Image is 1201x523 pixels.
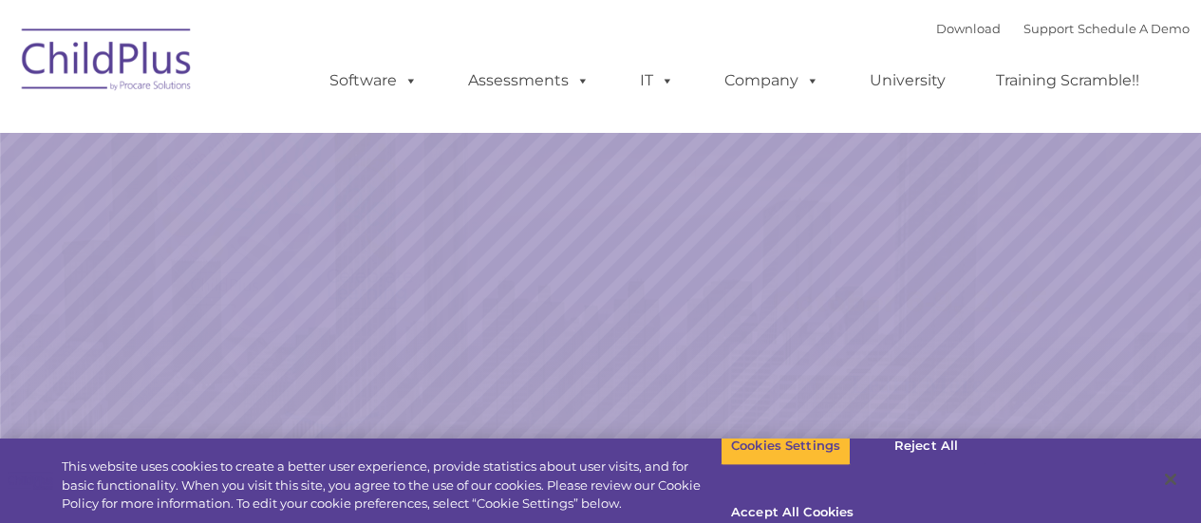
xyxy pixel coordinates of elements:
a: Support [1023,21,1074,36]
font: | [936,21,1190,36]
img: ChildPlus by Procare Solutions [12,15,202,110]
a: Software [310,62,437,100]
a: Download [936,21,1001,36]
button: Close [1150,458,1192,500]
button: Cookies Settings [721,426,851,466]
a: Assessments [449,62,609,100]
a: IT [621,62,693,100]
a: Learn More [816,358,1019,411]
a: Schedule A Demo [1078,21,1190,36]
div: This website uses cookies to create a better user experience, provide statistics about user visit... [62,458,721,514]
a: University [851,62,965,100]
a: Training Scramble!! [977,62,1158,100]
a: Company [705,62,838,100]
button: Reject All [867,426,985,466]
